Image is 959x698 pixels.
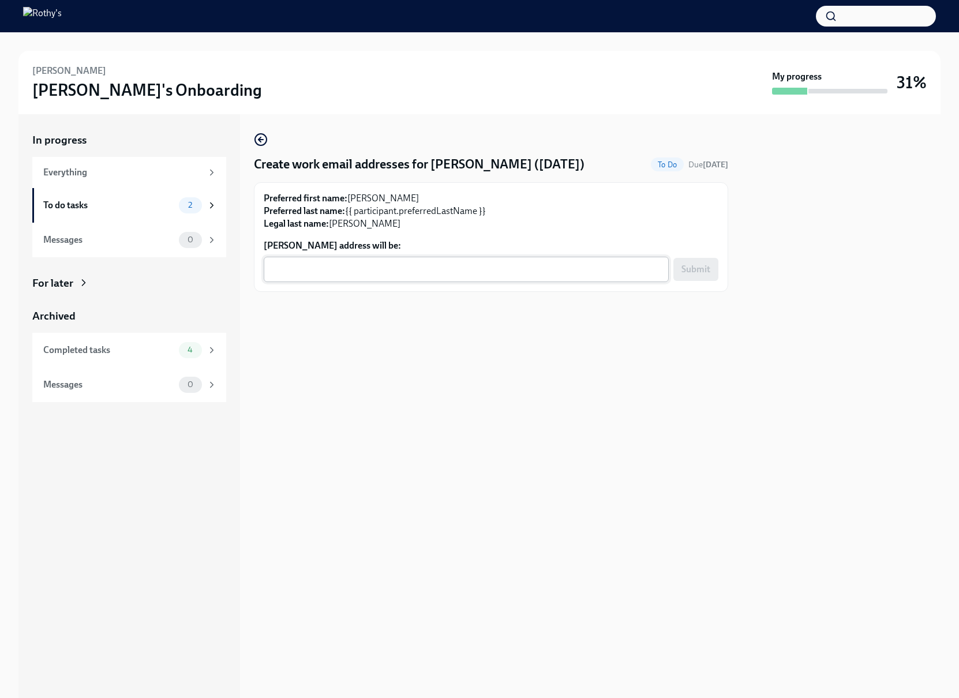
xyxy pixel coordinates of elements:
span: To Do [651,160,684,169]
div: Completed tasks [43,344,174,356]
div: Everything [43,166,202,179]
a: Messages0 [32,367,226,402]
strong: My progress [772,70,822,83]
label: [PERSON_NAME] address will be: [264,239,718,252]
div: Messages [43,378,174,391]
a: For later [32,276,226,291]
span: 0 [181,235,200,244]
strong: Preferred first name: [264,193,347,204]
strong: Legal last name: [264,218,329,229]
img: Rothy's [23,7,62,25]
h3: [PERSON_NAME]'s Onboarding [32,80,262,100]
a: Completed tasks4 [32,333,226,367]
p: [PERSON_NAME] {{ participant.preferredLastName }} [PERSON_NAME] [264,192,718,230]
a: Archived [32,309,226,324]
a: To do tasks2 [32,188,226,223]
a: Everything [32,157,226,188]
h6: [PERSON_NAME] [32,65,106,77]
span: 4 [181,346,200,354]
span: 0 [181,380,200,389]
div: To do tasks [43,199,174,212]
h4: Create work email addresses for [PERSON_NAME] ([DATE]) [254,156,585,173]
span: Due [688,160,728,170]
strong: Preferred last name: [264,205,345,216]
div: Messages [43,234,174,246]
span: October 11th, 2025 09:00 [688,159,728,170]
a: Messages0 [32,223,226,257]
h3: 31% [897,72,927,93]
strong: [DATE] [703,160,728,170]
a: In progress [32,133,226,148]
span: 2 [181,201,199,209]
div: For later [32,276,73,291]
